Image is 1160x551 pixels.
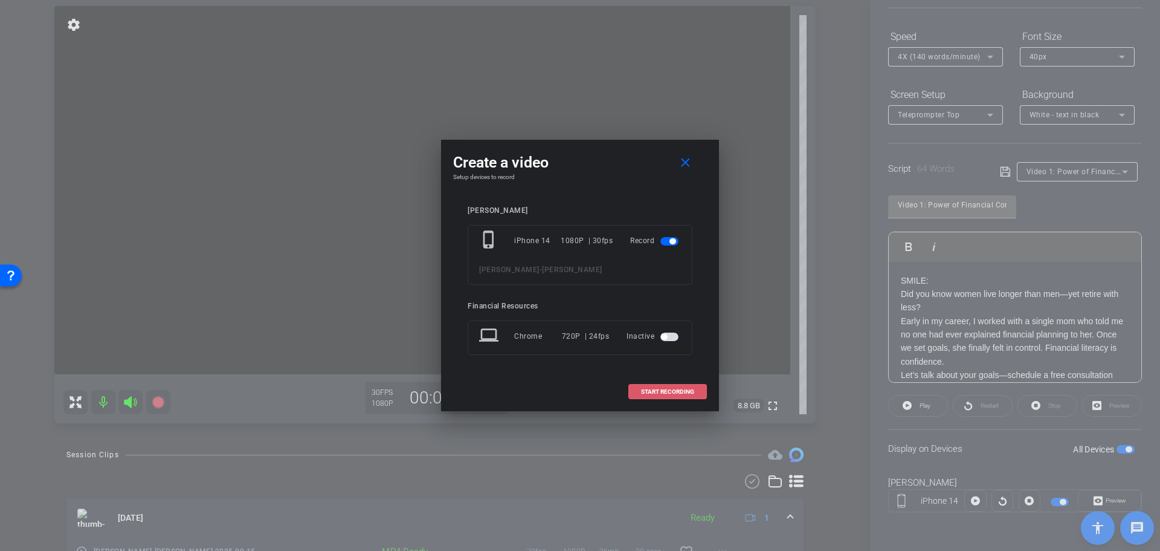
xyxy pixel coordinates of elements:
span: START RECORDING [641,389,694,395]
div: Inactive [627,325,681,347]
div: 1080P | 30fps [561,230,613,252]
div: [PERSON_NAME] [468,206,692,215]
mat-icon: laptop [479,325,501,347]
button: START RECORDING [628,384,707,399]
div: 720P | 24fps [562,325,610,347]
mat-icon: phone_iphone [479,230,501,252]
div: iPhone 14 [514,230,561,252]
span: - [540,266,543,274]
div: Record [630,230,681,252]
div: Create a video [453,152,707,174]
h4: Setup devices to record [453,174,707,181]
mat-icon: close [678,155,693,171]
div: Chrome [514,325,562,347]
div: Financial Resources [468,302,692,311]
span: [PERSON_NAME] [542,266,602,274]
span: [PERSON_NAME] [479,266,540,274]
